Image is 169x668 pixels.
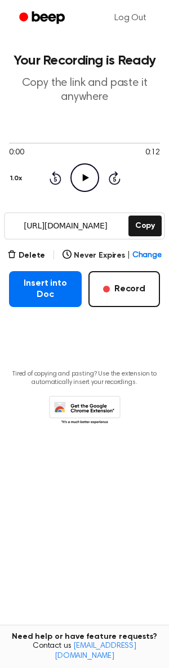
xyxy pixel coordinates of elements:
[127,250,130,262] span: |
[132,250,162,262] span: Change
[9,76,160,104] p: Copy the link and paste it anywhere
[55,642,136,660] a: [EMAIL_ADDRESS][DOMAIN_NAME]
[9,54,160,67] h1: Your Recording is Ready
[9,271,82,307] button: Insert into Doc
[88,271,160,307] button: Record
[103,4,158,31] a: Log Out
[7,642,162,661] span: Contact us
[52,249,56,262] span: |
[9,147,24,159] span: 0:00
[9,370,160,387] p: Tired of copying and pasting? Use the extension to automatically insert your recordings.
[7,250,45,262] button: Delete
[128,216,162,236] button: Copy
[11,7,75,29] a: Beep
[63,250,162,262] button: Never Expires|Change
[9,169,26,188] button: 1.0x
[145,147,160,159] span: 0:12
